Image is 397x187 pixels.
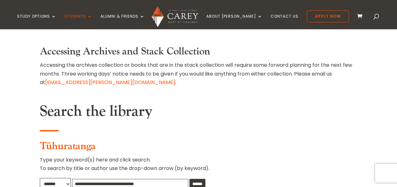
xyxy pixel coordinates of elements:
a: Apply Now [307,10,349,22]
h2: Search the library [40,102,358,124]
a: Alumni & Friends [100,14,145,29]
h3: Accessing Archives and Stack Collection [40,46,358,61]
a: About [PERSON_NAME] [206,14,262,29]
p: Type your keyword(s) here and click search. To search by title or author use the drop-down arrow ... [40,156,358,178]
h3: Tūhuratanga [40,140,358,156]
a: Study Options [17,14,56,29]
img: Carey Baptist College [152,6,198,27]
a: Contact Us [271,14,298,29]
p: Accessing the archives collection or books that are in the stack collection will require some for... [40,61,358,87]
a: Students [64,14,92,29]
a: [EMAIL_ADDRESS][PERSON_NAME][DOMAIN_NAME] [45,79,175,86]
